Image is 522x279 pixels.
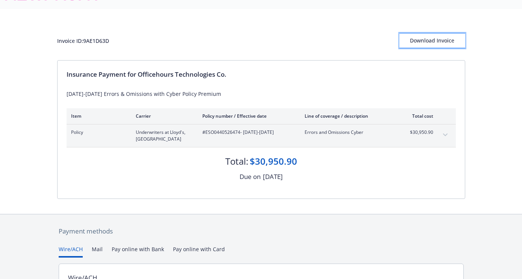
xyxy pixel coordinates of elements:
[112,245,164,258] button: Pay online with Bank
[225,155,248,168] div: Total:
[405,129,433,136] span: $30,950.90
[57,37,109,45] div: Invoice ID: 9AE1D63D
[439,129,451,141] button: expand content
[59,226,464,236] div: Payment methods
[59,245,83,258] button: Wire/ACH
[67,124,456,147] div: PolicyUnderwriters at Lloyd's, [GEOGRAPHIC_DATA]#ESO0440526474- [DATE]-[DATE]Errors and Omissions...
[71,129,124,136] span: Policy
[263,172,283,182] div: [DATE]
[67,70,456,79] div: Insurance Payment for Officehours Technologies Co.
[136,129,190,143] span: Underwriters at Lloyd's, [GEOGRAPHIC_DATA]
[250,155,297,168] div: $30,950.90
[173,245,225,258] button: Pay online with Card
[92,245,103,258] button: Mail
[305,129,393,136] span: Errors and Omissions Cyber
[399,33,465,48] button: Download Invoice
[240,172,261,182] div: Due on
[202,113,293,119] div: Policy number / Effective date
[71,113,124,119] div: Item
[202,129,293,136] span: #ESO0440526474 - [DATE]-[DATE]
[405,113,433,119] div: Total cost
[67,90,456,98] div: [DATE]-[DATE] Errors & Omissions with Cyber Policy Premium
[305,113,393,119] div: Line of coverage / description
[136,113,190,119] div: Carrier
